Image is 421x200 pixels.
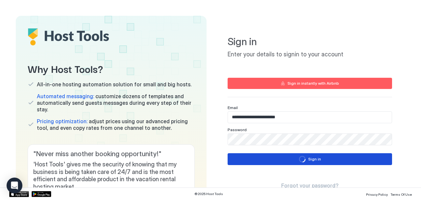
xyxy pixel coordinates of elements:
[37,118,195,131] span: adjust prices using our advanced pricing tool, and even copy rates from one channel to another.
[287,80,339,86] div: Sign in instantly with Airbnb
[37,81,191,88] span: All-in-one hosting automation solution for small and big hosts.
[228,105,238,110] span: Email
[281,182,338,189] a: Forgot your password?
[194,192,223,196] span: © 2025 Host Tools
[228,112,392,123] input: Input Field
[37,93,94,100] span: Automated messaging:
[308,156,321,162] div: Sign in
[7,178,22,193] div: Open Intercom Messenger
[9,191,29,197] a: App Store
[366,190,388,197] a: Privacy Policy
[228,78,392,89] button: Sign in instantly with Airbnb
[33,161,189,190] span: 'Host Tools' gives me the security of knowing that my business is being taken care of 24/7 and is...
[228,36,392,48] span: Sign in
[32,191,51,197] a: Google Play Store
[390,190,412,197] a: Terms Of Use
[28,61,195,76] span: Why Host Tools?
[228,127,247,132] span: Password
[228,134,392,145] input: Input Field
[33,150,189,158] span: " Never miss another booking opportunity! "
[228,51,392,58] span: Enter your details to signin to your account
[390,192,412,196] span: Terms Of Use
[299,156,306,162] div: loading
[37,93,195,113] span: customize dozens of templates and automatically send guests messages during every step of their s...
[366,192,388,196] span: Privacy Policy
[37,118,87,125] span: Pricing optimization:
[228,153,392,165] button: loadingSign in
